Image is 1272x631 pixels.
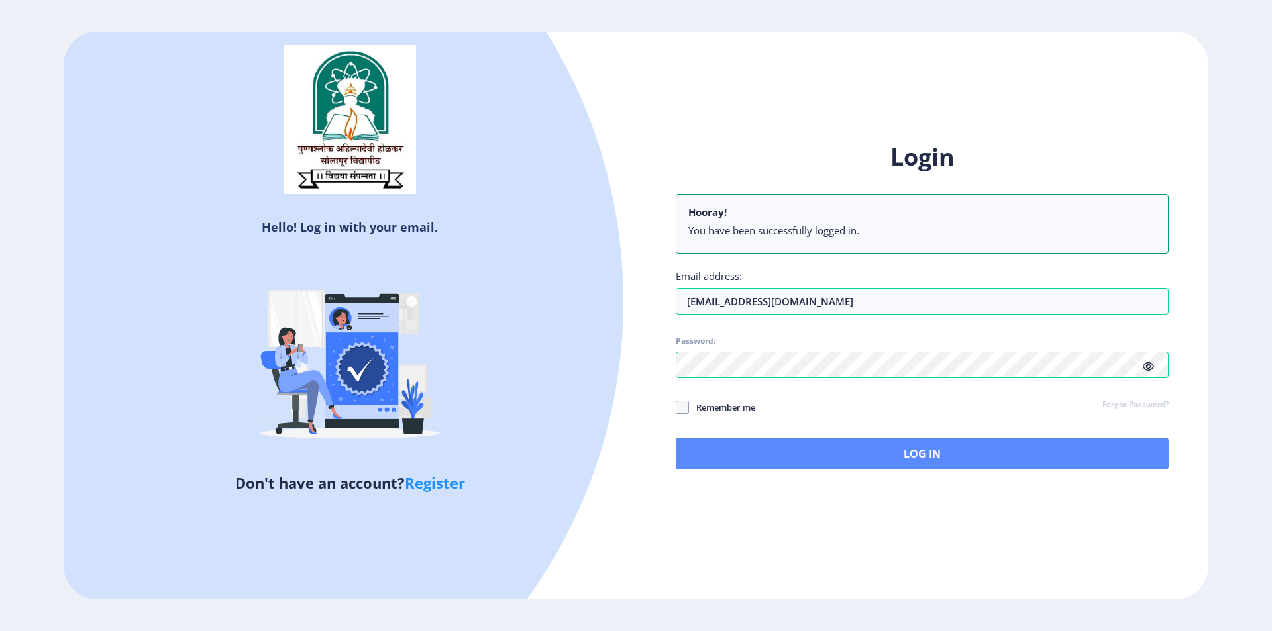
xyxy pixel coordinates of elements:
[689,399,755,415] span: Remember me
[676,336,715,346] label: Password:
[234,240,466,472] img: Verified-rafiki.svg
[284,45,416,195] img: sulogo.png
[676,141,1169,173] h1: Login
[676,438,1169,469] button: Log In
[676,288,1169,315] input: Email address
[676,269,742,283] label: Email address:
[688,205,727,218] b: Hooray!
[74,472,626,493] h5: Don't have an account?
[688,224,1156,237] li: You have been successfully logged in.
[405,473,465,493] a: Register
[1102,399,1169,411] a: Forgot Password?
